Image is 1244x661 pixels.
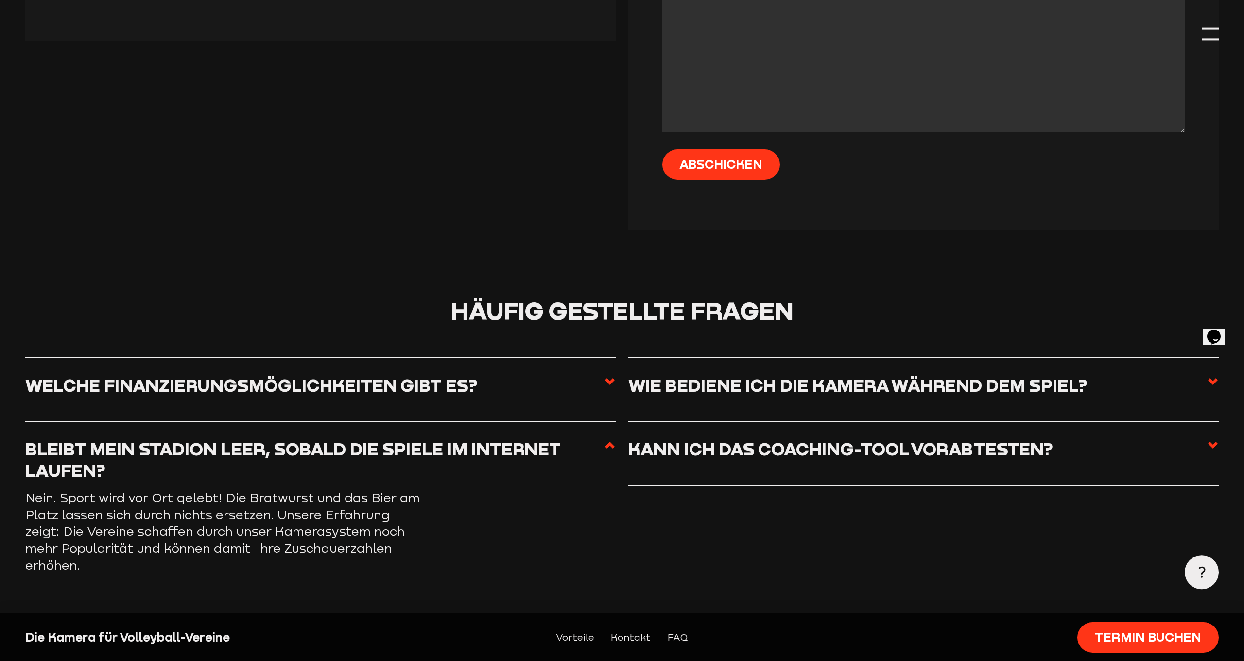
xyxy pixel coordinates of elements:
[668,630,688,644] a: FAQ
[25,438,604,481] h3: Bleibt mein Stadion leer, sobald die Spiele im Internet laufen?
[662,149,780,180] input: Abschicken
[628,438,1070,460] h3: Kann ich das Coaching-Tool vorab testen?
[628,375,1105,396] h3: Wie bediene ich die Kamera während dem Spiel?
[25,375,495,396] h3: Welche Finanzierungsmöglichkeiten gibt es?
[25,629,314,646] div: Die Kamera für Volleyball-Vereine
[1077,622,1219,653] a: Termin buchen
[25,489,438,574] p: Nein. Sport wird vor Ort gelebt! Die Bratwurst und das Bier am Platz lassen sich durch nichts ers...
[450,296,794,325] span: Häufig gestellte Fragen
[611,630,651,644] a: Kontakt
[556,630,594,644] a: Vorteile
[1203,316,1234,345] iframe: chat widget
